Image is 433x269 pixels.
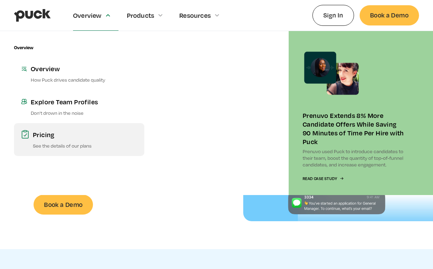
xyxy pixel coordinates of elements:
[31,97,137,106] div: Explore Team Profiles
[14,123,144,156] a: PricingSee the details of our plans
[127,12,154,19] div: Products
[360,5,419,25] a: Book a Demo
[31,64,137,73] div: Overview
[33,142,137,149] p: See the details of our plans
[73,12,102,19] div: Overview
[34,195,93,215] a: Book a Demo
[312,5,354,25] a: Sign In
[31,76,137,83] p: How Puck drives candidate quality
[14,57,144,90] a: OverviewHow Puck drives candidate quality
[303,177,337,181] div: Read Case Study
[289,31,419,195] a: Prenuvo Extends 8% More Candidate Offers While Saving 90 Minutes of Time Per Hire with PuckPrenuv...
[31,110,137,116] p: Don’t drown in the noise
[303,111,405,146] div: Prenuvo Extends 8% More Candidate Offers While Saving 90 Minutes of Time Per Hire with Puck
[14,45,33,50] div: Overview
[14,90,144,123] a: Explore Team ProfilesDon’t drown in the noise
[179,12,211,19] div: Resources
[33,130,137,139] div: Pricing
[303,148,405,168] p: Prenuvo used Puck to introduce candidates to their team, boost the quantity of top-of-funnel cand...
